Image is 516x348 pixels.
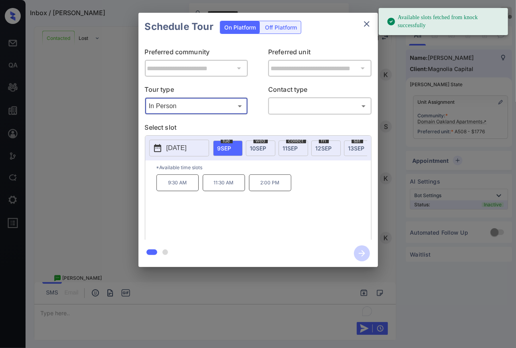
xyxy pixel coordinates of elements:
[288,145,298,152] font: SEP
[359,16,375,32] button: close
[268,85,372,97] p: Contact type
[348,145,354,152] font: 13
[268,47,372,60] p: Preferred unit
[249,174,291,191] p: 2:00 PM
[156,164,203,170] font: *Available time slots
[145,47,248,60] p: Preferred community
[321,138,326,144] font: fri
[279,140,308,156] div: date-select
[354,145,365,152] font: SEP
[322,145,332,152] font: SEP
[261,21,301,34] div: Off Platform
[145,123,372,135] p: Select slot
[256,145,267,152] font: SEP
[220,21,260,34] div: On Platform
[156,174,199,191] p: 9:30 AM
[213,140,243,156] div: date-select
[354,138,361,144] font: sat
[203,174,245,191] p: 11:30 AM
[223,138,230,144] font: tue
[283,145,288,152] font: 11
[138,13,220,41] h2: Schedule Tour
[149,140,209,156] button: [DATE]
[256,138,265,144] font: wed
[250,145,256,152] font: 10
[289,138,304,144] font: collect
[149,103,177,109] font: In Person
[246,140,275,156] div: date-select
[316,145,322,152] font: 12
[145,85,248,97] p: Tour type
[166,144,187,151] font: [DATE]
[387,10,502,33] div: Available slots fetched from knock successfully
[217,145,221,152] font: 9
[311,140,341,156] div: date-select
[344,140,374,156] div: date-select
[349,243,375,264] button: btn-next
[221,145,231,152] font: SEP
